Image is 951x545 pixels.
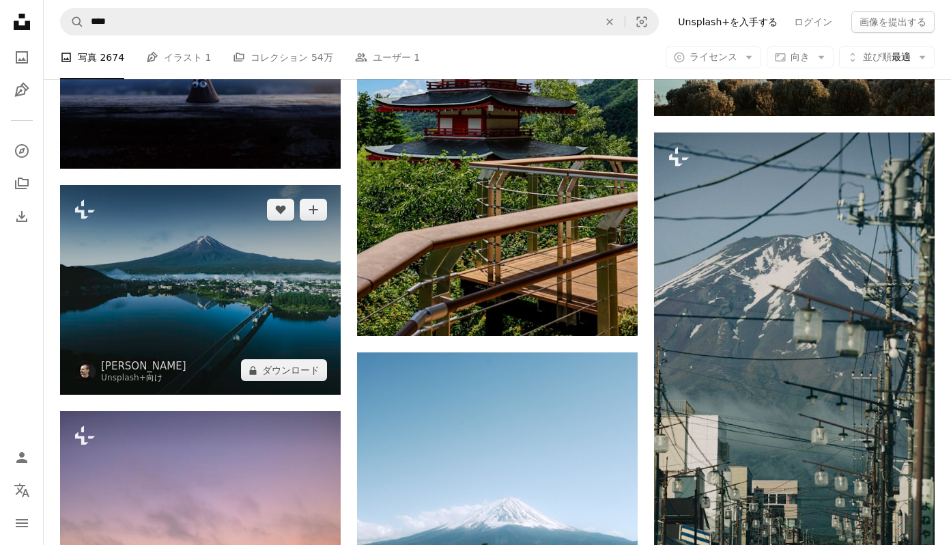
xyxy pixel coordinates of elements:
button: 全てクリア [595,9,625,35]
a: [PERSON_NAME] [101,359,186,373]
button: ビジュアル検索 [625,9,658,35]
img: 穏やかな湖と町にそびえ立つ富士山。 [60,185,341,395]
button: 向き [767,46,834,68]
a: ダウンロード履歴 [8,203,36,230]
img: Joshua Earleのプロフィールを見る [74,361,96,382]
a: イラスト [8,76,36,104]
button: メニュー [8,509,36,537]
span: 最適 [863,51,911,64]
a: Unsplash+ [101,373,146,382]
span: 54万 [311,50,333,65]
a: 写真 [8,44,36,71]
button: 言語 [8,477,36,504]
button: Unsplashで検索する [61,9,84,35]
button: 画像を提出する [851,11,935,33]
a: 電線が張り巡らされた町の上にそびえ立つ富士山。 [654,336,935,348]
div: 向け [101,373,186,384]
a: 穏やかな湖と町にそびえ立つ富士山。 [60,283,341,296]
span: 1 [414,50,420,65]
button: ダウンロード [241,359,327,381]
a: Unsplash+を入手する [670,11,786,33]
a: 青空の下、緑の木々に囲まれた日本の塔 [357,80,638,92]
a: ログイン / 登録する [8,444,36,471]
a: ログイン [786,11,840,33]
a: コレクション [8,170,36,197]
a: 夕暮れ時に見える富士山。 [60,499,341,511]
a: コレクション 54万 [233,36,332,79]
button: ライセンス [666,46,761,68]
a: 探す [8,137,36,165]
span: ライセンス [690,51,737,62]
button: 並び順最適 [839,46,935,68]
span: 1 [205,50,212,65]
a: イラスト 1 [146,36,211,79]
span: 並び順 [863,51,892,62]
a: ユーザー 1 [355,36,420,79]
button: いいね！ [267,199,294,221]
a: ホーム — Unsplash [8,8,36,38]
button: コレクションに追加する [300,199,327,221]
span: 向き [791,51,810,62]
a: 水域の真ん中にある奇妙な物体 [60,69,341,81]
form: サイト内でビジュアルを探す [60,8,659,36]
